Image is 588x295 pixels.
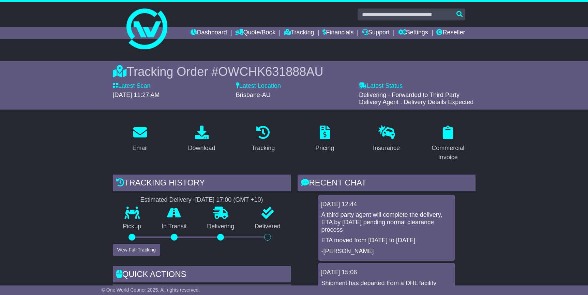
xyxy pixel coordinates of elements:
div: Insurance [373,144,400,153]
div: Commercial Invoice [425,144,471,162]
div: Quick Actions [113,266,291,284]
a: Settings [398,27,428,39]
a: Financials [322,27,353,39]
div: Download [188,144,215,153]
p: In Transit [151,223,197,230]
a: Quote/Book [235,27,275,39]
label: Latest Scan [113,82,151,90]
span: OWCHK631888AU [218,65,323,79]
div: Pricing [315,144,334,153]
a: Dashboard [191,27,227,39]
div: RECENT CHAT [298,175,476,193]
div: Tracking history [113,175,291,193]
span: Brisbane-AU [236,92,271,98]
a: Tracking [247,123,279,155]
div: [DATE] 15:06 [321,269,452,276]
a: Insurance [368,123,404,155]
a: Tracking [284,27,314,39]
div: Estimated Delivery - [113,196,291,204]
a: Support [362,27,390,39]
div: Email [132,144,148,153]
a: Pricing [311,123,338,155]
label: Latest Location [236,82,281,90]
div: Tracking Order # [113,64,476,79]
label: Latest Status [359,82,403,90]
div: [DATE] 12:44 [321,201,452,208]
div: Tracking [252,144,275,153]
a: Commercial Invoice [421,123,476,164]
a: Reseller [436,27,465,39]
button: View Full Tracking [113,244,160,256]
span: © One World Courier 2025. All rights reserved. [102,287,200,293]
p: ETA moved from [DATE] to [DATE] [321,237,452,244]
p: A third party agent will complete the delivery, ETA by [DATE] pending normal clearance process [321,211,452,233]
p: Pickup [113,223,152,230]
p: Delivering [197,223,245,230]
span: [DATE] 11:27 AM [113,92,160,98]
a: Download [183,123,220,155]
a: Email [128,123,152,155]
p: Delivered [244,223,291,230]
div: [DATE] 17:00 (GMT +10) [195,196,263,204]
span: Delivering - Forwarded to Third Party Delivery Agent . Delivery Details Expected [359,92,473,106]
p: -[PERSON_NAME] [321,248,452,255]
